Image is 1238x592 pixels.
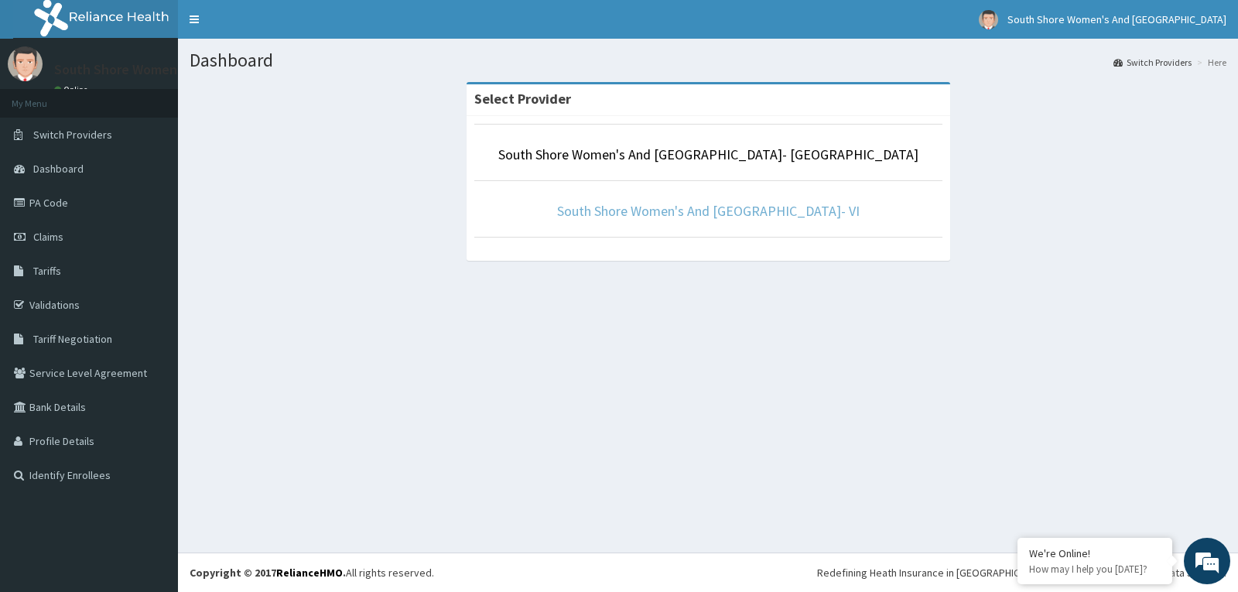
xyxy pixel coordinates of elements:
span: Switch Providers [33,128,112,142]
span: Tariffs [33,264,61,278]
strong: Select Provider [474,90,571,108]
footer: All rights reserved. [178,553,1238,592]
a: Online [54,84,91,95]
li: Here [1193,56,1226,69]
span: Tariff Negotiation [33,332,112,346]
span: Claims [33,230,63,244]
div: Chat with us now [80,87,260,107]
p: South Shore Women's And [GEOGRAPHIC_DATA] [54,63,344,77]
textarea: Type your message and hit 'Enter' [8,423,295,477]
p: How may I help you today? [1029,563,1161,576]
div: Redefining Heath Insurance in [GEOGRAPHIC_DATA] using Telemedicine and Data Science! [817,565,1226,580]
img: User Image [8,46,43,81]
a: South Shore Women's And [GEOGRAPHIC_DATA]- [GEOGRAPHIC_DATA] [498,145,918,163]
strong: Copyright © 2017 . [190,566,346,580]
span: Dashboard [33,162,84,176]
span: We're online! [90,195,214,351]
div: We're Online! [1029,546,1161,560]
img: User Image [979,10,998,29]
span: South Shore Women's And [GEOGRAPHIC_DATA] [1007,12,1226,26]
img: d_794563401_company_1708531726252_794563401 [29,77,63,116]
h1: Dashboard [190,50,1226,70]
a: South Shore Women's And [GEOGRAPHIC_DATA]- VI [557,202,860,220]
a: RelianceHMO [276,566,343,580]
a: Switch Providers [1113,56,1192,69]
div: Minimize live chat window [254,8,291,45]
